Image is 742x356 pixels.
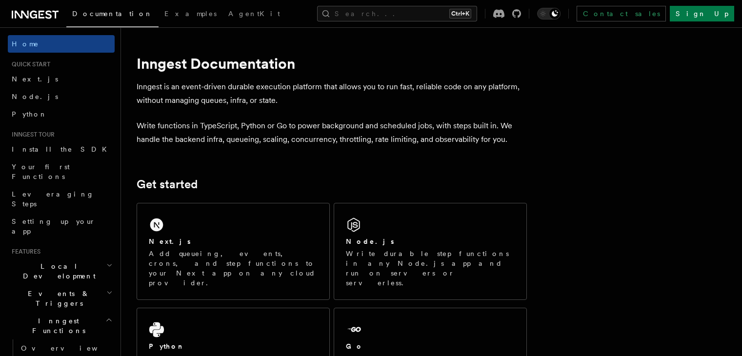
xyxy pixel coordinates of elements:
[8,70,115,88] a: Next.js
[8,140,115,158] a: Install the SDK
[8,158,115,185] a: Your first Functions
[346,249,515,288] p: Write durable step functions in any Node.js app and run on servers or serverless.
[8,261,106,281] span: Local Development
[449,9,471,19] kbd: Ctrl+K
[137,119,527,146] p: Write functions in TypeScript, Python or Go to power background and scheduled jobs, with steps bu...
[12,110,47,118] span: Python
[346,237,394,246] h2: Node.js
[12,75,58,83] span: Next.js
[317,6,477,21] button: Search...Ctrl+K
[670,6,734,21] a: Sign Up
[12,218,96,235] span: Setting up your app
[21,344,121,352] span: Overview
[537,8,561,20] button: Toggle dark mode
[66,3,159,27] a: Documentation
[72,10,153,18] span: Documentation
[164,10,217,18] span: Examples
[8,316,105,336] span: Inngest Functions
[334,203,527,300] a: Node.jsWrite durable step functions in any Node.js app and run on servers or serverless.
[8,248,40,256] span: Features
[228,10,280,18] span: AgentKit
[12,163,70,180] span: Your first Functions
[137,203,330,300] a: Next.jsAdd queueing, events, crons, and step functions to your Next app on any cloud provider.
[149,341,185,351] h2: Python
[8,312,115,339] button: Inngest Functions
[8,35,115,53] a: Home
[8,105,115,123] a: Python
[346,341,363,351] h2: Go
[159,3,222,26] a: Examples
[577,6,666,21] a: Contact sales
[12,145,113,153] span: Install the SDK
[8,285,115,312] button: Events & Triggers
[8,60,50,68] span: Quick start
[8,131,55,138] span: Inngest tour
[8,88,115,105] a: Node.js
[8,289,106,308] span: Events & Triggers
[137,178,198,191] a: Get started
[8,257,115,285] button: Local Development
[8,213,115,240] a: Setting up your app
[12,93,58,100] span: Node.js
[137,80,527,107] p: Inngest is an event-driven durable execution platform that allows you to run fast, reliable code ...
[8,185,115,213] a: Leveraging Steps
[222,3,286,26] a: AgentKit
[12,190,94,208] span: Leveraging Steps
[12,39,39,49] span: Home
[149,237,191,246] h2: Next.js
[137,55,527,72] h1: Inngest Documentation
[149,249,318,288] p: Add queueing, events, crons, and step functions to your Next app on any cloud provider.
